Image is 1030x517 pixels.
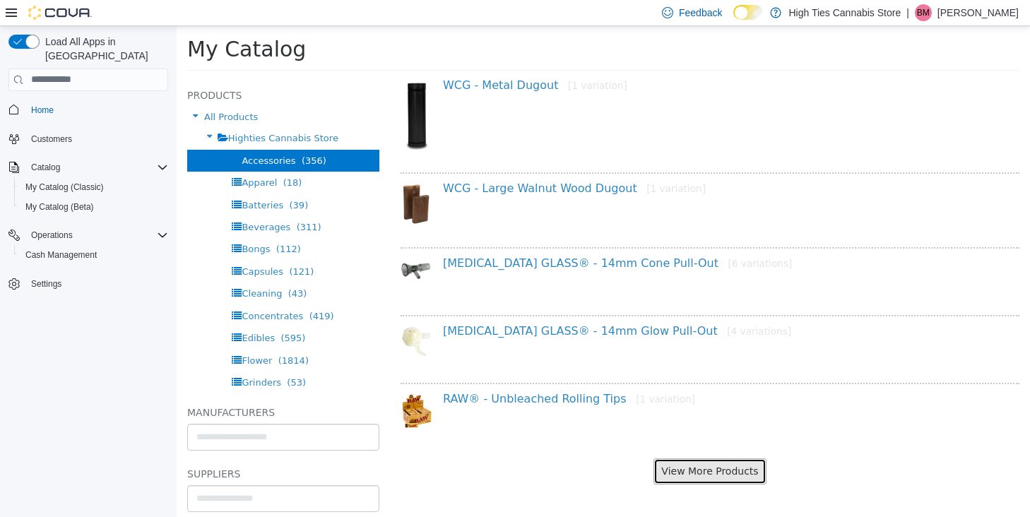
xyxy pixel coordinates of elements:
span: Settings [31,278,61,290]
span: My Catalog (Beta) [25,201,94,213]
span: (43) [112,262,131,273]
span: Concentrates [65,285,126,295]
span: Cash Management [25,249,97,261]
button: Catalog [25,159,66,176]
button: View More Products [477,432,589,458]
span: (53) [110,351,129,362]
small: [1 variation] [459,367,519,379]
small: [6 variations] [552,232,616,243]
a: Customers [25,131,78,148]
span: All Products [28,85,81,96]
span: Catalog [31,162,60,173]
span: Edibles [65,307,98,317]
span: (112) [100,218,124,228]
a: RAW® - Unbleached Rolling Tips[1 variation] [266,366,519,379]
img: 150 [224,367,256,403]
span: Catalog [25,159,168,176]
img: 150 [224,53,256,124]
span: Feedback [679,6,722,20]
button: Home [3,100,174,120]
img: 150 [224,231,256,257]
a: Home [25,102,59,119]
div: Bianca Miron [915,4,932,21]
span: Home [31,105,54,116]
a: Cash Management [20,246,102,263]
button: My Catalog (Classic) [14,177,174,197]
h5: Products [11,61,203,78]
span: Cash Management [20,246,168,263]
span: My Catalog (Classic) [25,182,104,193]
a: WCG - Metal Dugout[1 variation] [266,52,451,66]
a: My Catalog (Beta) [20,198,100,215]
span: (356) [125,129,150,140]
span: Grinders [65,351,105,362]
button: Customers [3,129,174,149]
span: Capsules [65,240,107,251]
nav: Complex example [8,94,168,331]
span: Flower [65,329,95,340]
span: (121) [112,240,137,251]
a: Settings [25,275,67,292]
button: Cash Management [14,245,174,265]
a: [MEDICAL_DATA] GLASS® - 14mm Glow Pull-Out[4 variations] [266,298,615,311]
button: Catalog [3,158,174,177]
span: Highties Cannabis Store [52,107,162,117]
span: My Catalog (Beta) [20,198,168,215]
img: Cova [28,6,92,20]
span: Customers [31,133,72,145]
button: My Catalog (Beta) [14,197,174,217]
img: 150 [224,299,256,330]
p: High Ties Cannabis Store [788,4,901,21]
small: [4 variations] [550,299,615,311]
span: (18) [107,151,126,162]
span: (39) [113,174,132,184]
p: [PERSON_NAME] [937,4,1019,21]
span: Bongs [65,218,93,228]
span: Operations [25,227,168,244]
span: Apparel [65,151,100,162]
span: Home [25,101,168,119]
a: My Catalog (Classic) [20,179,109,196]
small: [1 variation] [470,157,529,168]
span: Settings [25,275,168,292]
span: Beverages [65,196,114,206]
span: My Catalog (Classic) [20,179,168,196]
span: (595) [104,307,129,317]
button: Operations [25,227,78,244]
span: Customers [25,130,168,148]
span: BM [917,4,930,21]
span: Load All Apps in [GEOGRAPHIC_DATA] [40,35,168,63]
img: 150 [224,156,256,199]
a: [MEDICAL_DATA] GLASS® - 14mm Cone Pull-Out[6 variations] [266,230,615,244]
h5: Manufacturers [11,378,203,395]
span: Cleaning [65,262,105,273]
span: (1814) [102,329,132,340]
span: (419) [133,285,158,295]
span: Operations [31,230,73,241]
span: Accessories [65,129,119,140]
p: | [906,4,909,21]
span: Batteries [65,174,107,184]
h5: Suppliers [11,439,203,456]
button: Settings [3,273,174,294]
span: My Catalog [11,11,129,35]
input: Dark Mode [733,5,763,20]
button: Operations [3,225,174,245]
small: [1 variation] [391,54,451,65]
a: WCG - Large Walnut Wood Dugout[1 variation] [266,155,529,169]
span: (311) [120,196,145,206]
